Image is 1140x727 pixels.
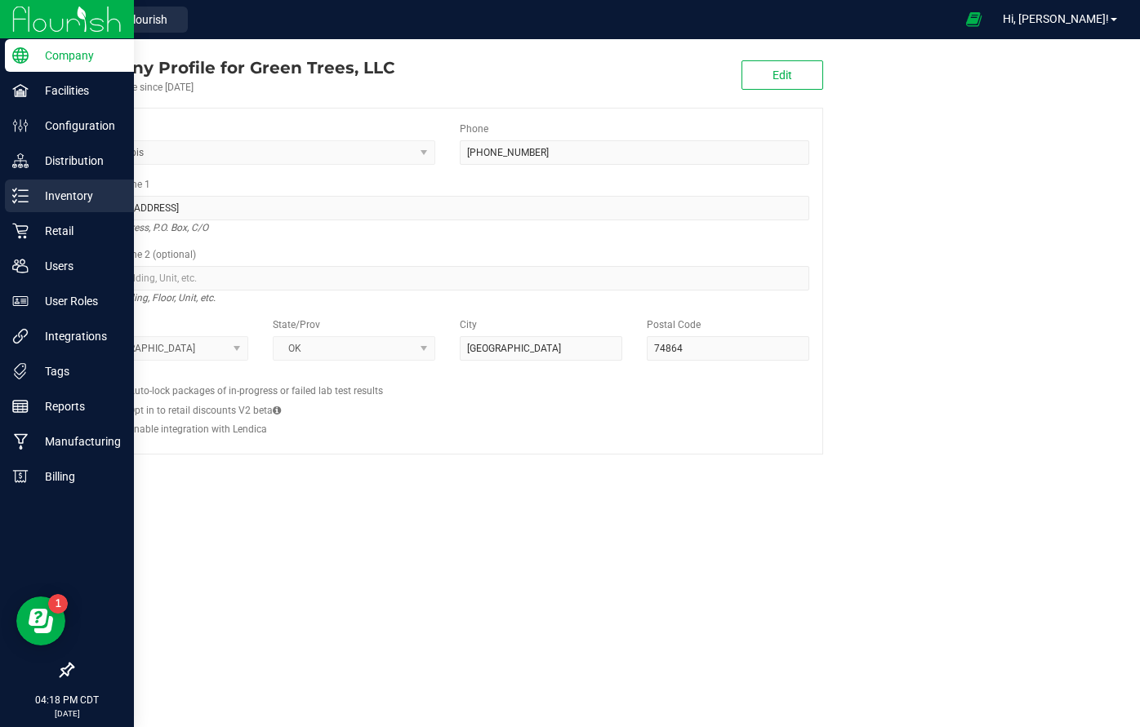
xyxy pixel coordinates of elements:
p: 04:18 PM CDT [7,693,127,707]
inline-svg: Tags [12,363,29,379]
input: Address [86,196,809,220]
p: Users [29,256,127,276]
label: Enable integration with Lendica [128,422,267,437]
p: Distribution [29,151,127,171]
div: Account active since [DATE] [72,80,394,95]
inline-svg: Manufacturing [12,433,29,450]
i: Street address, P.O. Box, C/O [86,218,208,237]
inline-svg: Billing [12,468,29,485]
label: Address Line 2 (optional) [86,247,196,262]
input: Suite, Building, Unit, etc. [86,266,809,290]
span: Open Ecommerce Menu [955,3,992,35]
p: Company [29,46,127,65]
inline-svg: Inventory [12,188,29,204]
p: Tags [29,361,127,381]
p: Reports [29,397,127,416]
p: Integrations [29,326,127,346]
p: Billing [29,467,127,486]
h2: Configs [86,373,809,383]
label: Postal Code [647,317,701,332]
p: [DATE] [7,707,127,720]
input: City [460,336,622,361]
p: Retail [29,221,127,241]
inline-svg: Facilities [12,82,29,99]
inline-svg: Company [12,47,29,64]
p: Facilities [29,81,127,100]
inline-svg: Configuration [12,117,29,134]
label: Opt in to retail discounts V2 beta [128,403,281,418]
label: Phone [460,122,488,136]
label: State/Prov [273,317,320,332]
inline-svg: Integrations [12,328,29,344]
inline-svg: Retail [12,223,29,239]
inline-svg: Users [12,258,29,274]
label: Auto-lock packages of in-progress or failed lab test results [128,383,383,398]
input: Postal Code [647,336,809,361]
div: Green Trees, LLC [72,55,394,80]
input: (123) 456-7890 [460,140,809,165]
p: User Roles [29,291,127,311]
span: Hi, [PERSON_NAME]! [1003,12,1109,25]
iframe: Resource center [16,596,65,645]
p: Inventory [29,186,127,206]
p: Manufacturing [29,432,127,451]
button: Edit [741,60,823,90]
p: Configuration [29,116,127,135]
i: Suite, Building, Floor, Unit, etc. [86,288,216,308]
inline-svg: User Roles [12,293,29,309]
inline-svg: Reports [12,398,29,414]
iframe: Resource center unread badge [48,594,68,614]
span: Edit [773,69,792,82]
inline-svg: Distribution [12,153,29,169]
label: City [460,317,477,332]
